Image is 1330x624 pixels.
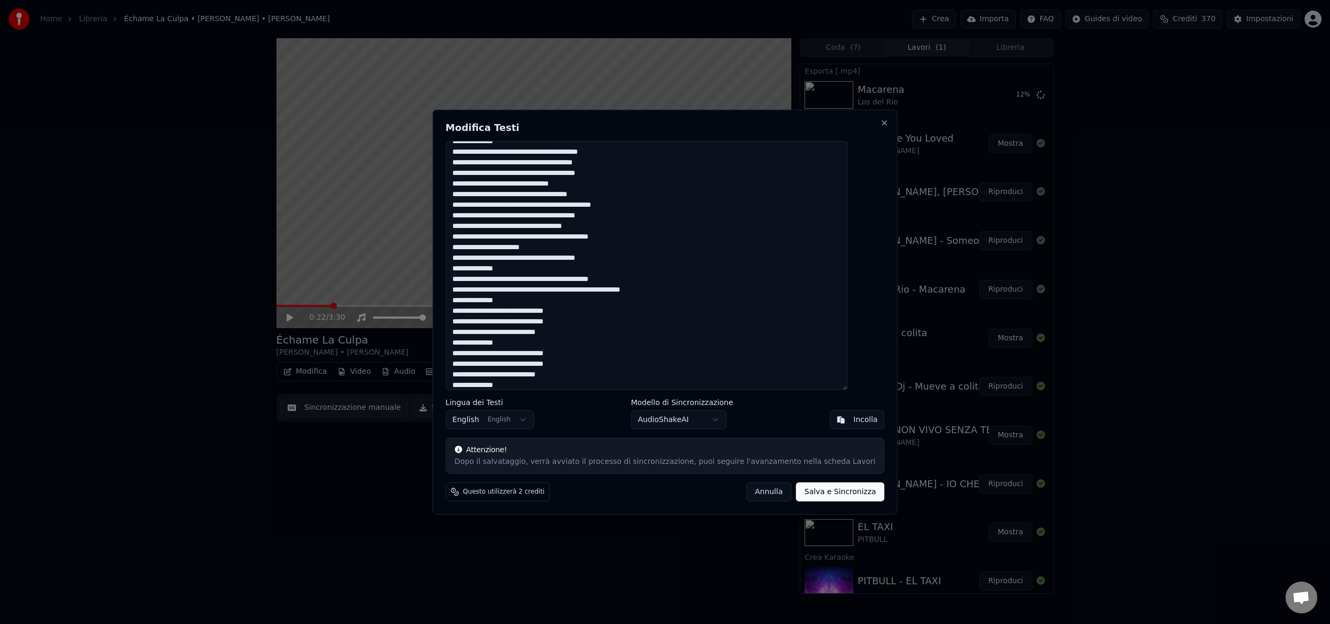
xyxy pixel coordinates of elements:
label: Lingua dei Testi [445,399,534,406]
div: Dopo il salvataggio, verrà avviato il processo di sincronizzazione, puoi seguire l'avanzamento ne... [454,456,876,467]
button: Annulla [746,482,792,502]
div: Incolla [853,415,878,425]
label: Modello di Sincronizzazione [631,399,733,406]
div: Attenzione! [454,445,876,455]
button: Salva e Sincronizza [796,482,885,502]
h2: Modifica Testi [445,122,885,132]
span: Questo utilizzerà 2 crediti [463,488,545,496]
button: Incolla [829,410,885,429]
